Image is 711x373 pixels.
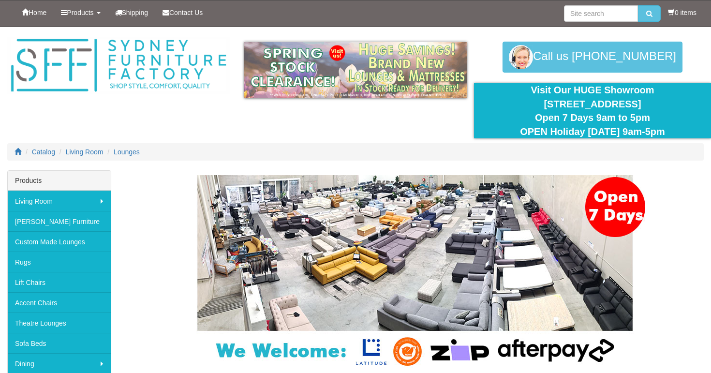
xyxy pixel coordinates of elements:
[244,42,467,98] img: spring-sale.gif
[54,0,107,25] a: Products
[481,83,704,138] div: Visit Our HUGE Showroom [STREET_ADDRESS] Open 7 Days 9am to 5pm OPEN Holiday [DATE] 9am-5pm
[8,252,111,272] a: Rugs
[173,175,657,368] img: Lounges
[8,231,111,252] a: Custom Made Lounges
[155,0,210,25] a: Contact Us
[668,8,696,17] li: 0 items
[67,9,93,16] span: Products
[8,211,111,231] a: [PERSON_NAME] Furniture
[122,9,148,16] span: Shipping
[8,272,111,292] a: Lift Chairs
[169,9,203,16] span: Contact Us
[7,37,230,94] img: Sydney Furniture Factory
[15,0,54,25] a: Home
[114,148,140,156] a: Lounges
[8,292,111,313] a: Accent Chairs
[29,9,46,16] span: Home
[108,0,156,25] a: Shipping
[8,333,111,353] a: Sofa Beds
[32,148,55,156] a: Catalog
[8,171,111,191] div: Products
[66,148,104,156] a: Living Room
[8,191,111,211] a: Living Room
[564,5,638,22] input: Site search
[8,313,111,333] a: Theatre Lounges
